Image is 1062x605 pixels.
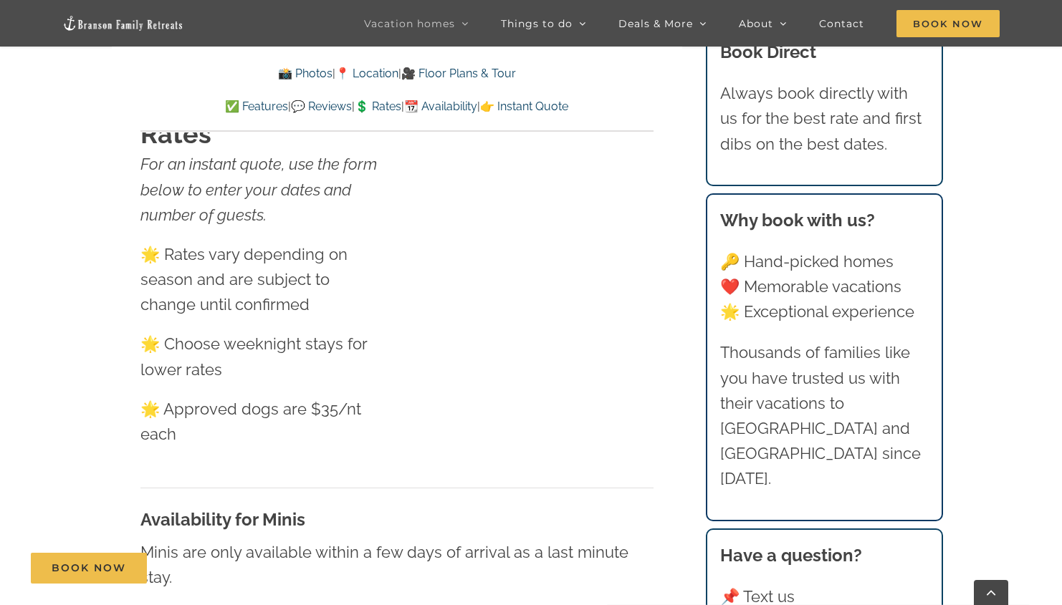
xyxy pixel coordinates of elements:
[140,509,305,530] strong: Availability for Minis
[140,64,654,83] p: | |
[364,19,455,29] span: Vacation homes
[62,15,184,32] img: Branson Family Retreats Logo
[401,67,516,80] a: 🎥 Floor Plans & Tour
[140,397,387,447] p: 🌟 Approved dogs are $35/nt each
[335,67,398,80] a: 📍 Location
[140,155,377,223] em: For an instant quote, use the form below to enter your dates and number of guests.
[501,19,573,29] span: Things to do
[291,100,352,113] a: 💬 Reviews
[739,19,773,29] span: About
[140,540,654,590] p: Minis are only available within a few days of arrival as a last minute stay.
[140,119,211,149] strong: Rates
[404,100,477,113] a: 📆 Availability
[355,100,401,113] a: 💲 Rates
[407,116,654,442] iframe: Mini Camp - Multiple Month Calendar Widget
[720,340,929,491] p: Thousands of families like you have trusted us with their vacations to [GEOGRAPHIC_DATA] and [GEO...
[31,553,147,584] a: Book Now
[896,10,1000,37] span: Book Now
[618,19,693,29] span: Deals & More
[140,331,387,382] p: 🌟 Choose weeknight stays for lower rates
[52,562,126,574] span: Book Now
[225,100,288,113] a: ✅ Features
[720,208,929,233] h3: Why book with us?
[819,19,864,29] span: Contact
[480,100,568,113] a: 👉 Instant Quote
[720,545,862,566] strong: Have a question?
[278,67,333,80] a: 📸 Photos
[720,249,929,325] p: 🔑 Hand-picked homes ❤️ Memorable vacations 🌟 Exceptional experience
[140,242,387,318] p: 🌟 Rates vary depending on season and are subject to change until confirmed
[140,97,654,116] p: | | | |
[720,81,929,157] p: Always book directly with us for the best rate and first dibs on the best dates.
